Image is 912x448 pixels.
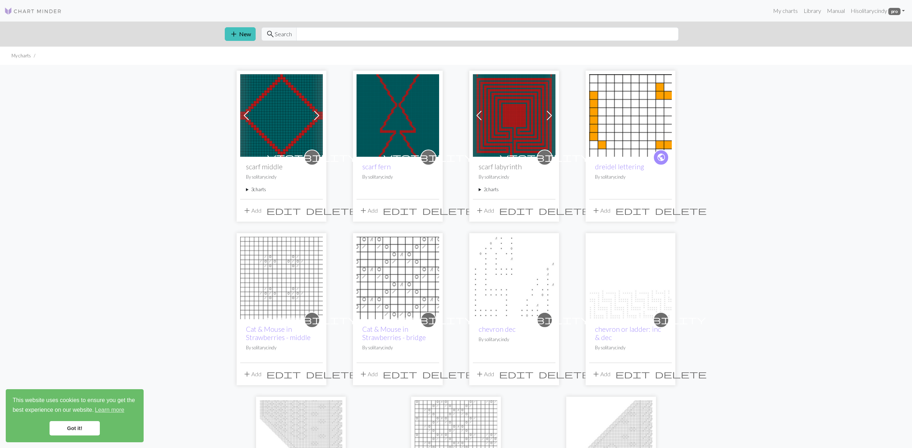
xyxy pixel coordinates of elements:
button: Edit [613,367,652,381]
img: dreidel lettering [589,74,672,157]
img: Cat & Mouse in Strawberries - bridge [357,237,439,319]
a: Cat & Mouse in Strawberries - middle [246,325,311,341]
i: Edit [615,206,650,215]
button: Delete [652,367,709,381]
i: private [267,150,357,165]
span: visibility [616,314,706,325]
span: add [243,369,251,379]
img: chevron dec [473,237,555,319]
a: scarf labyrinth [473,111,555,118]
span: add [243,206,251,216]
h2: scarf labyrinth [479,162,550,171]
i: private [616,313,706,327]
a: Copy of Cat & Mouse in Strawberries - border increase [260,437,342,444]
span: delete [655,369,707,379]
span: delete [422,369,474,379]
a: dismiss cookie message [50,421,100,435]
a: scarf fern [357,111,439,118]
button: Delete [652,204,709,217]
button: New [225,27,256,41]
p: By solitarycindy [246,174,317,180]
span: visibility [383,152,473,163]
span: Search [275,30,292,38]
p: By solitarycindy [479,174,550,180]
i: Edit [266,370,301,378]
button: Edit [497,367,536,381]
i: Edit [266,206,301,215]
a: scarf fern [362,162,391,171]
button: Add [357,367,380,381]
i: Edit [383,370,417,378]
span: add [359,206,368,216]
button: Add [473,367,497,381]
span: add [475,369,484,379]
a: chevron or ladder: inc & dec [589,274,672,280]
span: pro [888,8,901,15]
span: add [592,206,600,216]
a: chevron dec [479,325,516,333]
span: edit [615,206,650,216]
button: Add [240,367,264,381]
span: add [592,369,600,379]
a: Library [801,4,824,18]
span: edit [266,206,301,216]
i: Edit [615,370,650,378]
img: scarf labyrinth [473,74,555,157]
span: delete [655,206,707,216]
i: public [657,150,666,165]
li: My charts [11,52,31,59]
span: visibility [500,314,590,325]
button: Add [357,204,380,217]
span: delete [306,369,358,379]
a: public [653,150,669,165]
i: Edit [499,206,534,215]
img: scarf fern [357,74,439,157]
span: edit [383,369,417,379]
a: chevron or ladder: inc & dec [595,325,661,341]
a: Cat & Mouse in Strawberries - bridge [362,325,426,341]
h2: scarf middle [246,162,317,171]
button: Add [240,204,264,217]
span: add [475,206,484,216]
a: dreidel lettering [595,162,644,171]
span: delete [306,206,358,216]
span: edit [615,369,650,379]
button: Add [589,204,613,217]
button: Delete [420,367,476,381]
button: Add [589,367,613,381]
i: private [267,313,357,327]
a: Cat & Mouse in Strawberries - border decrease [570,437,652,444]
img: chevron or ladder: inc & dec [589,237,672,319]
p: By solitarycindy [595,174,666,180]
button: Delete [536,367,593,381]
span: public [657,152,666,163]
img: Original scarf middle [240,74,323,157]
a: dreidel lettering [589,111,672,118]
summary: 3charts [246,186,317,193]
button: Delete [303,204,360,217]
a: Manual [824,4,848,18]
span: visibility [500,152,590,163]
a: learn more about cookies [94,405,125,415]
img: Cat & Mouse in Strawberries - middle [240,237,323,319]
span: search [266,29,275,39]
button: Edit [497,204,536,217]
button: Delete [536,204,593,217]
span: edit [266,369,301,379]
p: By solitarycindy [362,174,433,180]
button: Edit [380,367,420,381]
i: private [500,150,590,165]
button: Edit [264,204,303,217]
span: add [229,29,238,39]
span: delete [539,206,590,216]
span: This website uses cookies to ensure you get the best experience on our website. [13,396,137,415]
p: By solitarycindy [362,344,433,351]
span: visibility [267,152,357,163]
span: edit [383,206,417,216]
div: cookieconsent [6,389,144,442]
i: Edit [383,206,417,215]
i: private [383,150,473,165]
span: add [359,369,368,379]
summary: 2charts [479,186,550,193]
i: private [500,313,590,327]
